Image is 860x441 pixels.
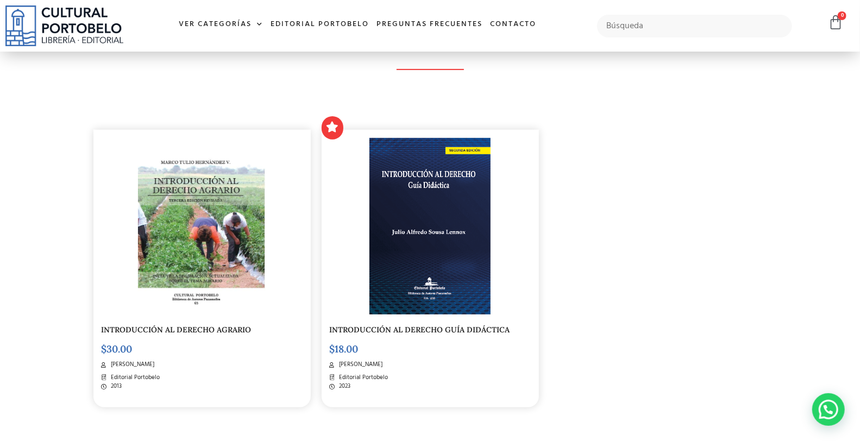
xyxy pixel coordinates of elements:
span: $ [102,343,107,355]
span: Editorial Portobelo [336,373,388,382]
a: INTRODUCCIÓN AL DERECHO AGRARIO [102,325,252,335]
span: $ [330,343,335,355]
span: Editorial Portobelo [108,373,160,382]
span: [PERSON_NAME] [108,360,154,369]
img: Captura de Pantalla 2023-06-30 a la(s) 3.09.31 p. m. [369,138,490,314]
input: Búsqueda [597,15,792,37]
span: 0 [838,11,846,20]
span: [PERSON_NAME] [336,360,382,369]
a: Contacto [486,13,540,36]
a: Ver Categorías [175,13,267,36]
a: Preguntas frecuentes [373,13,486,36]
span: 2023 [336,382,350,391]
a: Editorial Portobelo [267,13,373,36]
bdi: 18.00 [330,343,359,355]
a: 0 [828,15,843,30]
img: BA65-2.jpg [138,138,266,314]
a: INTRODUCCIÓN AL DERECHO GUÍA DIDÁCTICA [330,325,510,335]
div: Contactar por WhatsApp [812,393,845,426]
bdi: 30.00 [102,343,133,355]
span: 2013 [108,382,122,391]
